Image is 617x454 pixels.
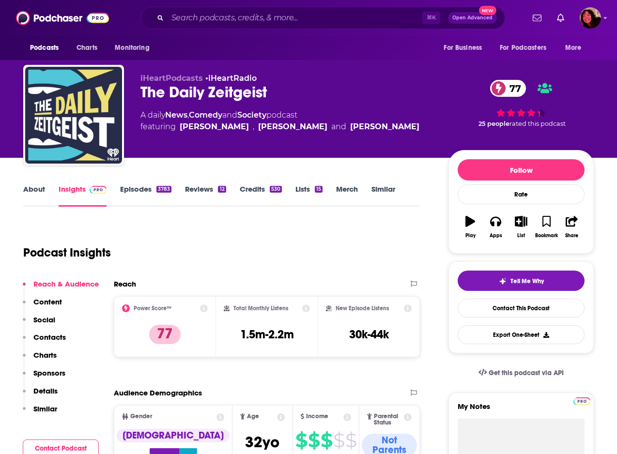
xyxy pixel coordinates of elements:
h3: 1.5m-2.2m [240,327,294,342]
div: [DEMOGRAPHIC_DATA] [117,429,230,442]
img: Podchaser Pro [573,397,590,405]
a: Similar [371,184,395,207]
a: Miles Gray [258,121,327,133]
div: Share [565,233,578,239]
span: Tell Me Why [510,277,544,285]
span: rated this podcast [509,120,566,127]
p: Similar [33,404,57,413]
img: Podchaser Pro [90,186,107,194]
label: My Notes [458,402,585,419]
h2: Audience Demographics [114,388,202,397]
p: Reach & Audience [33,279,99,288]
a: Episodes3783 [120,184,171,207]
button: Content [23,297,62,315]
a: News [165,110,187,120]
a: Jack O'Brien [180,121,249,133]
a: About [23,184,45,207]
button: Open AdvancedNew [448,12,497,24]
div: [PERSON_NAME] [350,121,419,133]
button: Social [23,315,55,333]
div: 12 [218,186,226,193]
div: 3783 [156,186,171,193]
button: open menu [558,39,594,57]
span: More [565,41,582,55]
div: Apps [490,233,502,239]
span: Parental Status [374,413,402,426]
div: A daily podcast [140,109,419,133]
a: Get this podcast via API [471,361,571,385]
a: Lists15 [295,184,323,207]
a: Show notifications dropdown [529,10,545,26]
p: Social [33,315,55,324]
span: For Business [444,41,482,55]
button: tell me why sparkleTell Me Why [458,271,585,291]
a: iHeartRadio [208,74,257,83]
span: and [222,110,237,120]
span: , [187,110,189,120]
button: Bookmark [534,210,559,244]
p: Charts [33,350,57,360]
button: open menu [437,39,494,57]
span: For Podcasters [500,41,546,55]
a: Reviews12 [185,184,226,207]
span: Gender [130,413,152,420]
span: Get this podcast via API [489,369,564,377]
span: $ [308,433,320,448]
p: Details [33,386,58,395]
button: Share [559,210,585,244]
button: Apps [483,210,508,244]
h2: Power Score™ [134,305,171,312]
span: New [479,6,496,15]
span: 32 yo [245,433,279,452]
a: Contact This Podcast [458,299,585,318]
p: Contacts [33,333,66,342]
span: Podcasts [30,41,59,55]
img: The Daily Zeitgeist [25,67,122,164]
img: Podchaser - Follow, Share and Rate Podcasts [16,9,109,27]
h3: 30k-44k [349,327,389,342]
div: 15 [315,186,323,193]
span: $ [295,433,307,448]
span: iHeartPodcasts [140,74,203,83]
span: ⌘ K [422,12,440,24]
button: open menu [23,39,71,57]
button: Details [23,386,58,404]
div: 77 25 peoplerated this podcast [448,74,594,134]
button: List [509,210,534,244]
p: Sponsors [33,368,65,378]
div: Rate [458,184,585,204]
a: Show notifications dropdown [553,10,568,26]
span: • [205,74,257,83]
a: InsightsPodchaser Pro [59,184,107,207]
span: and [331,121,346,133]
span: Monitoring [115,41,149,55]
a: 77 [490,80,526,97]
a: Charts [70,39,103,57]
button: Follow [458,159,585,181]
span: featuring [140,121,419,133]
button: Charts [23,350,57,368]
button: Reach & Audience [23,279,99,297]
img: User Profile [580,7,601,29]
span: 77 [500,80,526,97]
button: open menu [494,39,560,57]
button: Export One-Sheet [458,325,585,344]
span: Open Advanced [452,15,493,20]
h1: Podcast Insights [23,245,111,260]
a: Merch [336,184,358,207]
span: , [253,121,254,133]
div: Search podcasts, credits, & more... [141,7,505,29]
button: Show profile menu [580,7,601,29]
button: open menu [108,39,162,57]
span: $ [333,433,344,448]
div: Bookmark [535,233,558,239]
a: Comedy [189,110,222,120]
div: Play [465,233,476,239]
span: $ [321,433,332,448]
a: Pro website [573,396,590,405]
button: Play [458,210,483,244]
div: 530 [270,186,282,193]
button: Sponsors [23,368,65,386]
h2: Reach [114,279,136,288]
